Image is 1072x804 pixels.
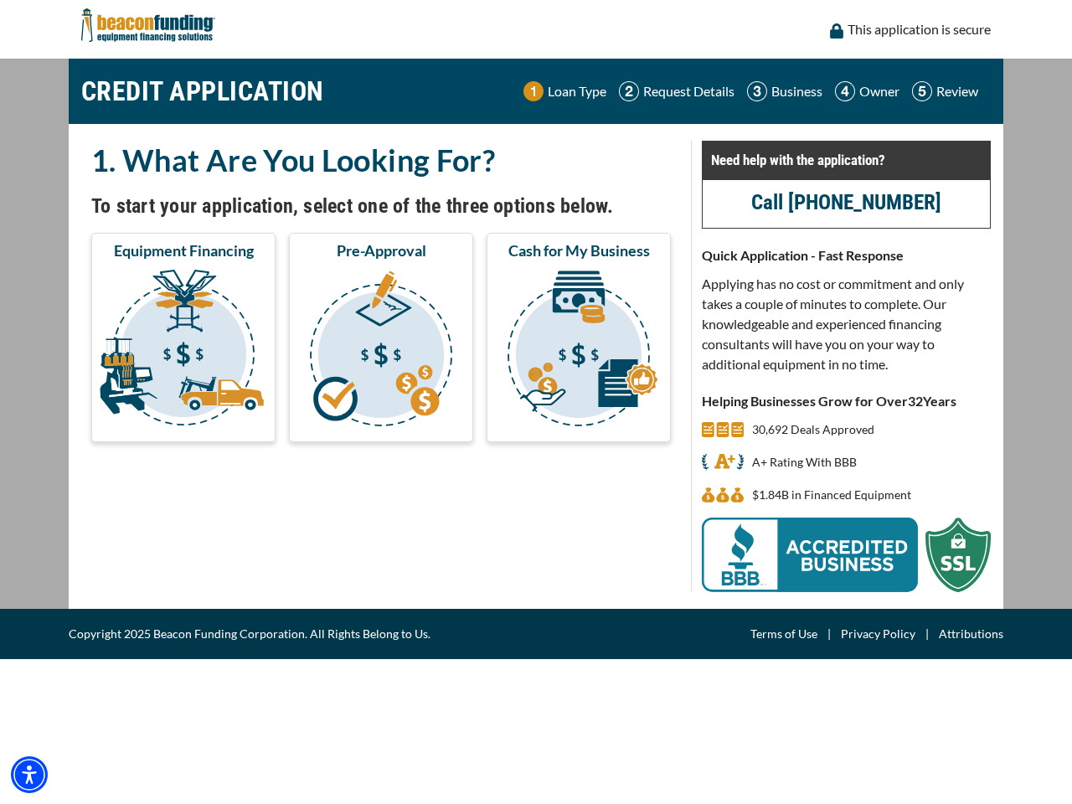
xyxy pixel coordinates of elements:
[487,233,671,442] button: Cash for My Business
[915,624,939,644] span: |
[292,267,470,435] img: Pre-Approval
[643,81,734,101] p: Request Details
[771,81,822,101] p: Business
[752,452,857,472] p: A+ Rating With BBB
[936,81,978,101] p: Review
[908,393,923,409] span: 32
[508,240,650,260] span: Cash for My Business
[830,23,843,39] img: lock icon to convery security
[817,624,841,644] span: |
[841,624,915,644] a: Privacy Policy
[289,233,473,442] button: Pre-Approval
[752,420,874,440] p: 30,692 Deals Approved
[750,624,817,644] a: Terms of Use
[702,245,991,265] p: Quick Application - Fast Response
[91,233,276,442] button: Equipment Financing
[523,81,544,101] img: Step 1
[747,81,767,101] img: Step 3
[848,19,991,39] p: This application is secure
[939,624,1003,644] a: Attributions
[702,274,991,374] p: Applying has no cost or commitment and only takes a couple of minutes to complete. Our knowledgea...
[69,624,430,644] span: Copyright 2025 Beacon Funding Corporation. All Rights Belong to Us.
[91,141,671,179] h2: 1. What Are You Looking For?
[114,240,254,260] span: Equipment Financing
[752,485,911,505] p: $1,835,173,041 in Financed Equipment
[751,190,941,214] a: Call [PHONE_NUMBER]
[81,67,324,116] h1: CREDIT APPLICATION
[912,81,932,101] img: Step 5
[859,81,899,101] p: Owner
[702,391,991,411] p: Helping Businesses Grow for Over Years
[835,81,855,101] img: Step 4
[711,150,982,170] p: Need help with the application?
[91,192,671,220] h4: To start your application, select one of the three options below.
[11,756,48,793] div: Accessibility Menu
[619,81,639,101] img: Step 2
[490,267,667,435] img: Cash for My Business
[95,267,272,435] img: Equipment Financing
[337,240,426,260] span: Pre-Approval
[548,81,606,101] p: Loan Type
[702,518,991,592] img: BBB Acredited Business and SSL Protection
